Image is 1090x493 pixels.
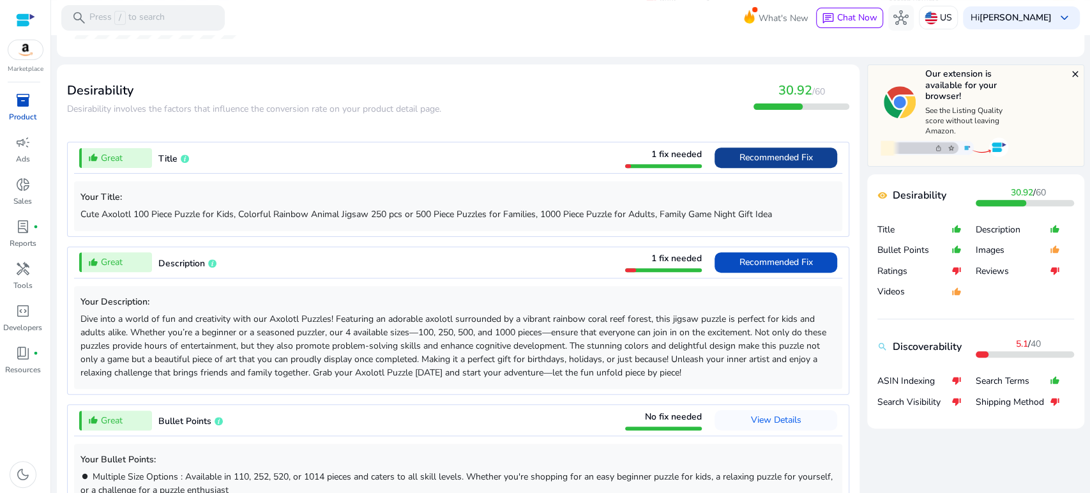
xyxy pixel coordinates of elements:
span: Description [158,257,205,269]
img: amazon.svg [8,40,43,59]
span: Recommended Fix [739,256,813,268]
b: Desirability [893,188,946,203]
span: chat [822,12,835,25]
p: See the Listing Quality score without leaving Amazon. [925,105,1011,136]
mat-icon: thumb_up_alt [88,415,98,425]
span: inventory_2 [15,93,31,108]
mat-icon: thumb_up_alt [951,239,962,261]
mat-icon: thumb_down_alt [1050,261,1060,282]
p: Dive into a world of fun and creativity with our Axolotl Puzzles! Featuring an adorable axolotl s... [80,312,836,379]
span: dark_mode [15,467,31,482]
h5: Your Bullet Points: [80,455,836,466]
span: donut_small [15,177,31,192]
mat-icon: thumb_down_alt [1050,391,1060,413]
mat-icon: thumb_down_alt [951,261,962,282]
mat-icon: remove_red_eye [877,190,888,201]
b: 30.92 [1011,186,1033,199]
p: Description [976,224,1050,236]
span: 60 [1036,186,1046,199]
h5: Our extension is available for your browser! [925,68,1011,102]
p: Search Terms [976,375,1050,388]
span: Title [158,153,178,165]
span: fiber_manual_record [33,351,38,356]
img: chrome-logo.svg [884,86,916,118]
mat-icon: close [1070,69,1080,79]
span: Bullet Points [158,415,211,427]
mat-icon: search [877,342,888,352]
span: /60 [812,86,825,98]
span: / [1011,186,1046,199]
p: Ads [16,153,30,165]
span: Great [101,414,123,427]
span: book_4 [15,345,31,361]
span: View Details [751,414,801,426]
span: fiber_manual_record [33,224,38,229]
p: Bullet Points [877,244,951,257]
span: Great [101,151,123,165]
mat-icon: thumb_up_alt [951,281,962,302]
b: 5.1 [1016,338,1028,350]
mat-icon: thumb_down_alt [951,391,962,413]
span: What's New [759,7,808,29]
b: Discoverability [893,339,962,354]
span: / [1016,338,1041,350]
button: Recommended Fix [715,148,837,168]
button: Recommended Fix [715,252,837,273]
h3: Desirability [67,83,441,98]
p: Product [9,111,36,123]
span: 1 fix needed [651,252,702,264]
mat-icon: thumb_up_alt [88,153,98,163]
p: Developers [3,322,42,333]
span: 1 fix needed [651,148,702,160]
span: 40 [1031,338,1041,350]
span: hub [893,10,909,26]
p: Reviews [976,265,1050,278]
p: Cute Axolotl 100 Piece Puzzle for Kids, Colorful Rainbow Animal Jigsaw 250 pcs or 500 Piece Puzzl... [80,208,836,221]
p: Hi [971,13,1052,22]
p: ASIN Indexing [877,375,951,388]
p: Press to search [89,11,165,25]
button: chatChat Now [816,8,883,28]
span: / [114,11,126,25]
mat-icon: thumb_down_alt [951,370,962,391]
span: Recommended Fix [739,151,813,163]
p: Resources [5,364,41,375]
h5: Your Title: [80,192,836,203]
span: Chat Now [837,11,877,24]
p: Sales [13,195,32,207]
mat-icon: thumb_up_alt [951,219,962,240]
span: keyboard_arrow_down [1057,10,1072,26]
p: Marketplace [8,64,43,74]
h5: Your Description: [80,297,836,308]
p: Videos [877,285,951,298]
img: us.svg [925,11,937,24]
p: US [940,6,952,29]
span: Great [101,255,123,269]
span: No fix needed [645,411,702,423]
span: search [72,10,87,26]
mat-icon: thumb_up_alt [88,257,98,268]
span: Desirability involves the factors that influence the conversion rate on your product detail page. [67,103,441,115]
p: Title [877,224,951,236]
mat-icon: thumb_up_alt [1050,370,1060,391]
span: campaign [15,135,31,150]
p: Ratings [877,265,951,278]
span: handyman [15,261,31,277]
p: Reports [10,238,36,249]
span: 30.92 [778,82,812,99]
p: Search Visibility [877,396,951,409]
button: View Details [715,410,837,430]
button: hub [888,5,914,31]
mat-icon: thumb_up_alt [1050,219,1060,240]
span: code_blocks [15,303,31,319]
mat-icon: thumb_up_alt [1050,239,1060,261]
b: [PERSON_NAME] [980,11,1052,24]
p: Shipping Method [976,396,1050,409]
span: lab_profile [15,219,31,234]
p: Tools [13,280,33,291]
p: Images [976,244,1050,257]
mat-icon: brightness_1 [80,472,89,481]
